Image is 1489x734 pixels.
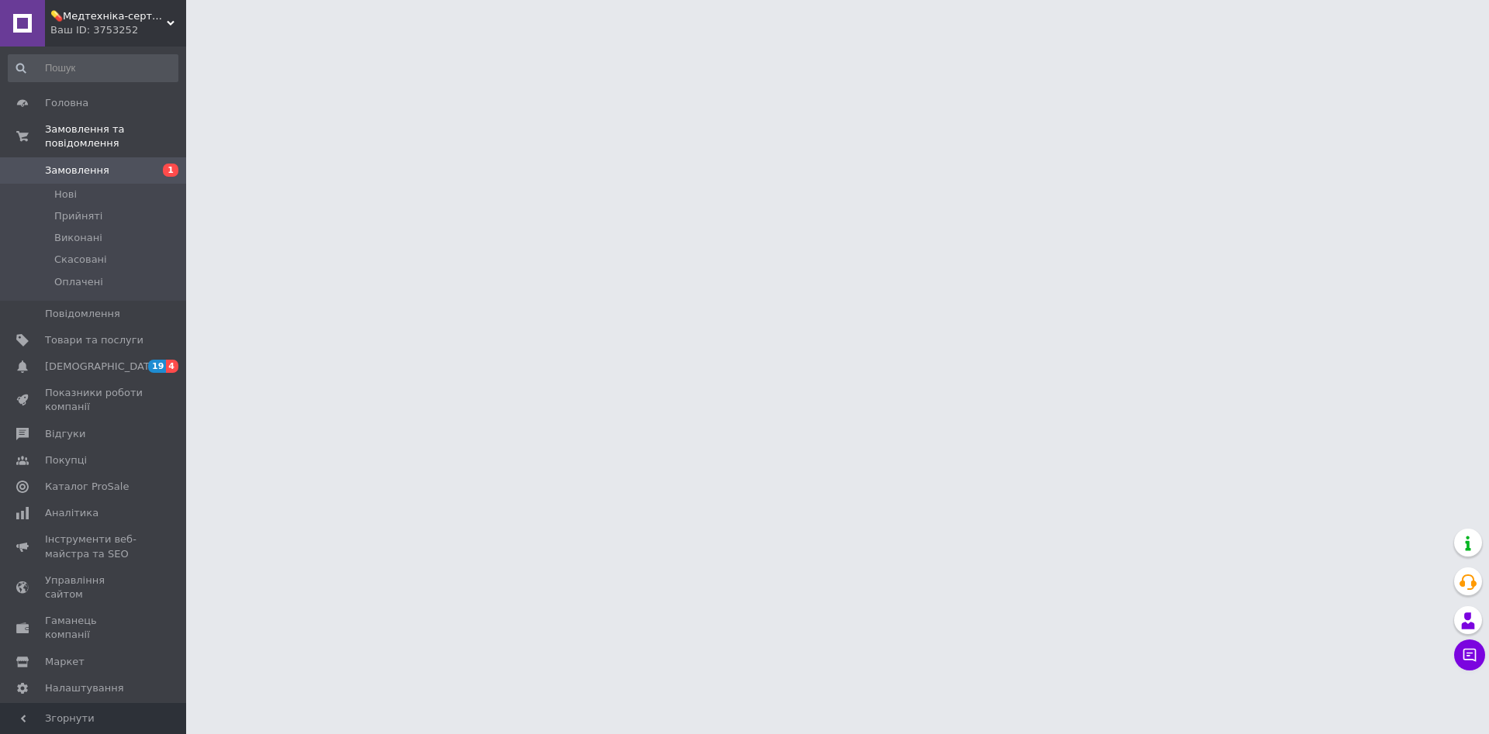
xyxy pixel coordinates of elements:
[54,275,103,289] span: Оплачені
[8,54,178,82] input: Пошук
[54,209,102,223] span: Прийняті
[45,360,160,374] span: [DEMOGRAPHIC_DATA]
[45,307,120,321] span: Повідомлення
[45,614,143,642] span: Гаманець компанії
[45,122,186,150] span: Замовлення та повідомлення
[1454,639,1485,670] button: Чат з покупцем
[50,9,167,23] span: 💊Медтехніка-сертифіковане медичне обладнання💊
[45,96,88,110] span: Головна
[163,164,178,177] span: 1
[45,681,124,695] span: Налаштування
[45,427,85,441] span: Відгуки
[45,655,85,669] span: Маркет
[45,164,109,177] span: Замовлення
[54,188,77,202] span: Нові
[45,453,87,467] span: Покупці
[45,506,98,520] span: Аналітика
[45,532,143,560] span: Інструменти веб-майстра та SEO
[50,23,186,37] div: Ваш ID: 3753252
[166,360,178,373] span: 4
[45,386,143,414] span: Показники роботи компанії
[45,480,129,494] span: Каталог ProSale
[54,231,102,245] span: Виконані
[45,574,143,601] span: Управління сайтом
[54,253,107,267] span: Скасовані
[148,360,166,373] span: 19
[45,333,143,347] span: Товари та послуги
